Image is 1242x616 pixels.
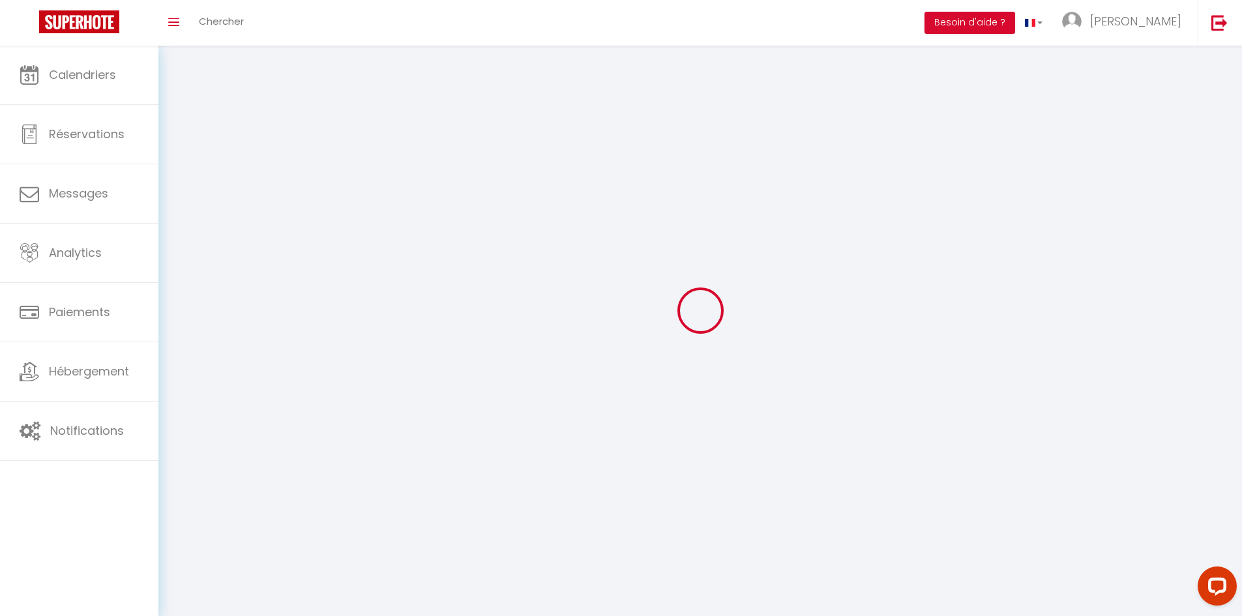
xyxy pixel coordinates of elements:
[924,12,1015,34] button: Besoin d'aide ?
[1211,14,1228,31] img: logout
[49,363,129,379] span: Hébergement
[39,10,119,33] img: Super Booking
[1187,561,1242,616] iframe: LiveChat chat widget
[50,422,124,439] span: Notifications
[1090,13,1181,29] span: [PERSON_NAME]
[49,304,110,320] span: Paiements
[49,185,108,201] span: Messages
[49,126,125,142] span: Réservations
[1062,12,1082,31] img: ...
[49,244,102,261] span: Analytics
[49,66,116,83] span: Calendriers
[199,14,244,28] span: Chercher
